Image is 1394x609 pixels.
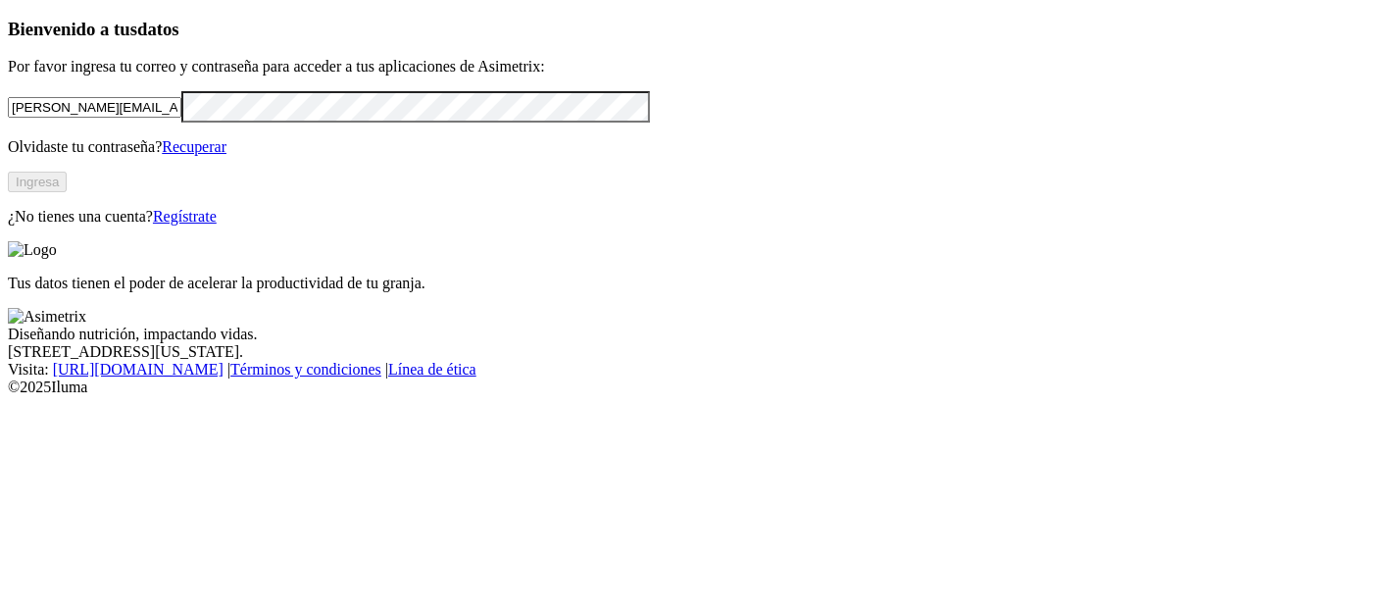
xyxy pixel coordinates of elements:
[8,275,1386,292] p: Tus datos tienen el poder de acelerar la productividad de tu granja.
[8,172,67,192] button: Ingresa
[53,361,224,378] a: [URL][DOMAIN_NAME]
[8,241,57,259] img: Logo
[8,361,1386,379] div: Visita : | |
[8,343,1386,361] div: [STREET_ADDRESS][US_STATE].
[8,379,1386,396] div: © 2025 Iluma
[230,361,381,378] a: Términos y condiciones
[8,308,86,326] img: Asimetrix
[8,19,1386,40] h3: Bienvenido a tus
[8,208,1386,226] p: ¿No tienes una cuenta?
[8,138,1386,156] p: Olvidaste tu contraseña?
[153,208,217,225] a: Regístrate
[8,58,1386,76] p: Por favor ingresa tu correo y contraseña para acceder a tus aplicaciones de Asimetrix:
[162,138,226,155] a: Recuperar
[8,326,1386,343] div: Diseñando nutrición, impactando vidas.
[388,361,476,378] a: Línea de ética
[137,19,179,39] span: datos
[8,97,181,118] input: Tu correo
